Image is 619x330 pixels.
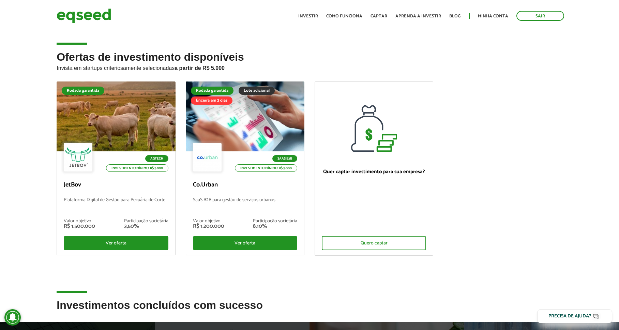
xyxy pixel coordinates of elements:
[124,224,168,229] div: 3,50%
[64,224,95,229] div: R$ 1.500.000
[371,14,387,18] a: Captar
[235,164,297,172] p: Investimento mínimo: R$ 5.000
[326,14,362,18] a: Como funciona
[478,14,508,18] a: Minha conta
[193,236,297,250] div: Ver oferta
[106,164,168,172] p: Investimento mínimo: R$ 5.000
[124,219,168,224] div: Participação societária
[272,155,297,162] p: SaaS B2B
[57,7,111,25] img: EqSeed
[64,197,168,212] p: Plataforma Digital de Gestão para Pecuária de Corte
[57,81,175,255] a: Rodada garantida Agtech Investimento mínimo: R$ 5.000 JetBov Plataforma Digital de Gestão para Pe...
[193,197,297,212] p: SaaS B2B para gestão de serviços urbanos
[57,299,562,321] h2: Investimentos concluídos com sucesso
[175,65,225,71] strong: a partir de R$ 5.000
[239,87,275,95] div: Lote adicional
[315,81,433,256] a: Quer captar investimento para sua empresa? Quero captar
[395,14,441,18] a: Aprenda a investir
[298,14,318,18] a: Investir
[186,81,304,255] a: Rodada garantida Lote adicional Encerra em 2 dias SaaS B2B Investimento mínimo: R$ 5.000 Co.Urban...
[322,236,426,250] div: Quero captar
[191,87,233,95] div: Rodada garantida
[64,219,95,224] div: Valor objetivo
[64,181,168,189] p: JetBov
[253,224,297,229] div: 8,10%
[193,181,297,189] p: Co.Urban
[191,96,232,105] div: Encerra em 2 dias
[193,219,224,224] div: Valor objetivo
[57,51,562,81] h2: Ofertas de investimento disponíveis
[193,224,224,229] div: R$ 1.200.000
[145,155,168,162] p: Agtech
[64,236,168,250] div: Ver oferta
[322,169,426,175] p: Quer captar investimento para sua empresa?
[62,87,104,95] div: Rodada garantida
[449,14,461,18] a: Blog
[516,11,564,21] a: Sair
[253,219,297,224] div: Participação societária
[57,63,562,71] p: Invista em startups criteriosamente selecionadas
